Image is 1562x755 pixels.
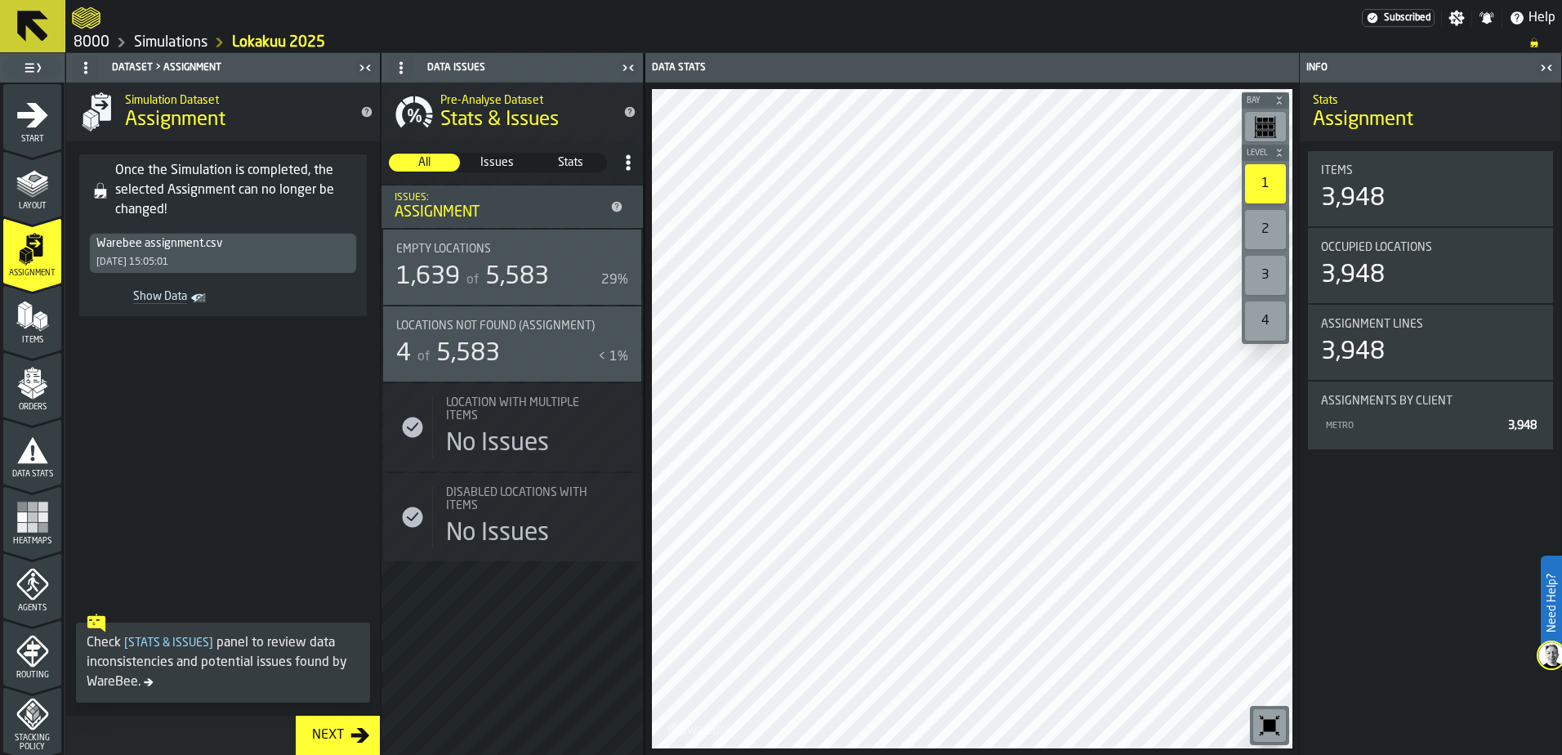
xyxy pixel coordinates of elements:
div: Title [1321,164,1540,177]
div: alert-Once the Simulation is completed, the selected Assignment can no longer be changed! [79,154,367,316]
div: stat-Assignments by Client [1308,382,1553,449]
span: Stats & Issues [121,637,216,649]
span: Locations not found (Assignment) [396,319,595,333]
div: Title [1321,395,1540,408]
span: Assignment [3,269,61,278]
div: thumb [535,154,606,172]
label: button-toggle-Settings [1442,10,1471,26]
div: Title [396,243,609,256]
div: StatList-item-METRO [1321,414,1540,436]
span: [ [124,637,128,649]
div: Menu Subscription [1362,9,1435,27]
span: Stacking Policy [3,734,61,752]
div: Check panel to review data inconsistencies and potential issues found by WareBee. [87,633,359,692]
div: No Issues [446,519,549,548]
li: menu Assignment [3,218,61,284]
li: menu Items [3,285,61,351]
div: [DATE] 15:05:01 [96,257,168,268]
div: Title [396,319,628,333]
li: menu Orders [3,352,61,418]
div: thumb [462,154,533,172]
div: 1,639 [396,262,460,292]
a: toggle-dataset-table-Show Data [89,287,216,310]
label: button-toggle-Help [1502,8,1562,28]
svg: Reset zoom and position [1256,713,1283,739]
div: title-Assignment [66,83,380,141]
div: Once the Simulation is completed, the selected Assignment can no longer be changed! [115,161,360,220]
h2: Sub Title [440,91,610,107]
span: Disabled locations with Items [446,486,609,512]
a: link-to-/wh/i/b2e041e4-2753-4086-a82a-958e8abdd2c7 [74,34,109,51]
div: Title [446,396,609,422]
h2: Sub Title [125,91,347,107]
header: Data Stats [645,53,1299,83]
nav: Breadcrumb [72,33,1555,52]
label: Need Help? [1542,557,1560,649]
span: Stats & Issues [440,107,559,133]
div: Data Issues [385,55,617,81]
span: Orders [3,403,61,412]
div: Data Stats [649,62,974,74]
div: DropdownMenuValue-2abd293f-4cb2-44c5-a851-97ab492be6e2[DATE] 15:05:01 [89,233,357,274]
div: No Issues [446,429,549,458]
span: Empty locations [396,243,491,256]
label: button-toggle-Close me [354,58,377,78]
div: 1 [1245,164,1286,203]
li: menu Agents [3,553,61,619]
span: Issues [462,154,532,171]
span: 3,948 [1508,420,1537,431]
div: Title [1321,318,1540,331]
a: link-to-/wh/i/b2e041e4-2753-4086-a82a-958e8abdd2c7/settings/billing [1362,9,1435,27]
label: button-toggle-Close me [1535,58,1558,78]
button: button- [1242,145,1289,161]
div: Title [1321,241,1540,254]
div: Title [396,319,609,333]
h2: Sub Title [1313,91,1548,107]
div: title-Stats & Issues [382,83,643,141]
div: METRO [1324,421,1502,431]
div: button-toolbar-undefined [1250,706,1289,745]
div: < 1% [598,347,628,367]
div: Assignment [395,203,604,221]
span: Start [3,135,61,144]
li: menu Start [3,84,61,150]
span: Subscribed [1384,12,1430,24]
li: menu Heatmaps [3,486,61,552]
a: link-to-/wh/i/b2e041e4-2753-4086-a82a-958e8abdd2c7 [134,34,208,51]
span: Heatmaps [3,537,61,546]
button: button-Next [296,716,380,755]
div: Title [446,486,609,512]
label: button-toggle-Close me [617,58,640,78]
span: 5,583 [436,342,500,366]
span: Assignment [125,107,225,133]
div: Title [396,243,628,256]
div: Dataset > Assignment [69,55,354,81]
span: Items [3,336,61,345]
div: stat-Location with multiple Items [383,383,641,471]
label: button-switch-multi-Stats [534,153,607,172]
span: Show Data [96,290,187,306]
section: card-AssignmentDashboardCard [1306,148,1555,453]
div: button-toolbar-undefined [1242,161,1289,207]
span: Stats [536,154,605,171]
div: title-Assignment [1300,83,1561,141]
a: link-to-/wh/i/b2e041e4-2753-4086-a82a-958e8abdd2c7/simulations/06ae75b9-b307-411a-94ac-9c77965144ee [232,34,325,51]
div: button-toolbar-undefined [1242,109,1289,145]
div: Info [1303,62,1535,74]
div: button-toolbar-undefined [1242,298,1289,344]
span: Items [1321,164,1353,177]
span: Layout [3,202,61,211]
div: 3,948 [1321,184,1385,213]
div: DropdownMenuValue-2abd293f-4cb2-44c5-a851-97ab492be6e2 [96,237,350,250]
span: Location with multiple Items [446,396,609,422]
span: ] [209,637,213,649]
div: stat-Disabled locations with Items [383,473,641,561]
span: Bay [1243,96,1271,105]
div: stat-Locations not found (Assignment) [383,306,641,382]
div: 3 [1245,256,1286,295]
div: stat-Empty locations [383,230,641,305]
span: All [390,154,459,171]
span: of [466,274,479,287]
li: menu Layout [3,151,61,217]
